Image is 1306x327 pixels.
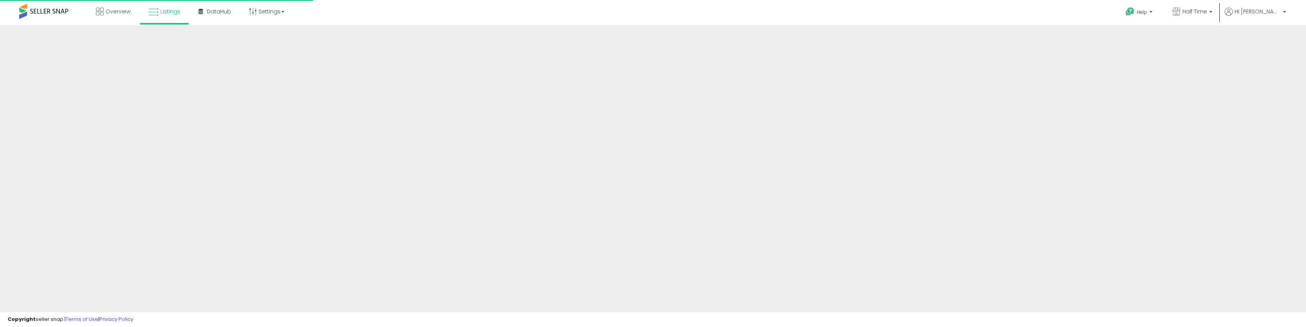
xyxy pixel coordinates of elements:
[1235,8,1281,15] span: Hi [PERSON_NAME]
[8,316,133,323] div: seller snap | |
[66,315,98,323] a: Terms of Use
[160,8,180,15] span: Listings
[1119,1,1160,25] a: Help
[207,8,231,15] span: DataHub
[1225,8,1286,25] a: Hi [PERSON_NAME]
[99,315,133,323] a: Privacy Policy
[1182,8,1207,15] span: Half Time
[106,8,130,15] span: Overview
[8,315,36,323] strong: Copyright
[1125,7,1135,16] i: Get Help
[1137,9,1147,15] span: Help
